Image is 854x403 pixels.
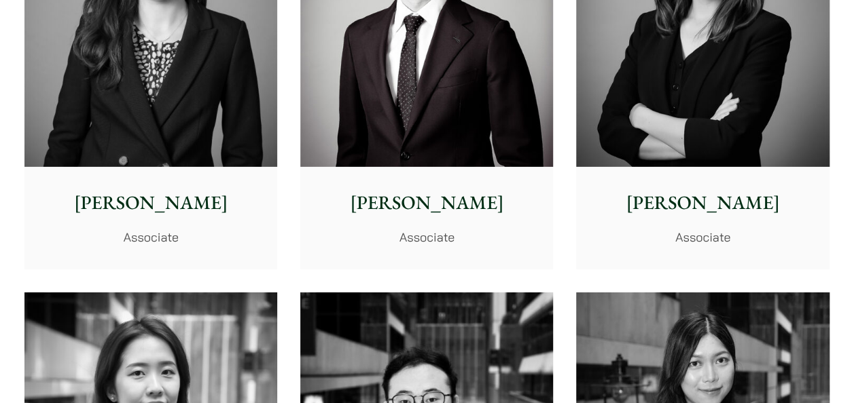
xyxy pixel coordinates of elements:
p: Associate [311,228,542,246]
p: Associate [35,228,266,246]
p: Associate [587,228,818,246]
p: [PERSON_NAME] [311,189,542,217]
p: [PERSON_NAME] [35,189,266,217]
p: [PERSON_NAME] [587,189,818,217]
